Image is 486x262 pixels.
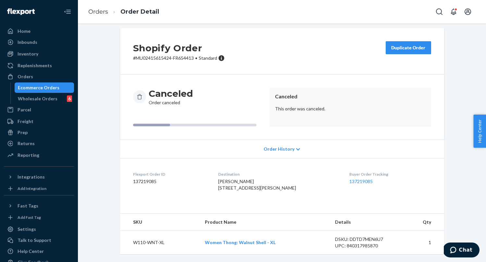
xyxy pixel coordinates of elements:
dt: Flexport Order ID [133,171,208,177]
a: Inbounds [4,37,74,47]
a: Replenishments [4,60,74,71]
dt: Buyer Order Tracking [349,171,431,177]
div: Home [18,28,31,34]
p: This order was canceled. [275,106,426,112]
span: Order History [264,146,294,152]
button: Open Search Box [433,5,446,18]
td: W110-WNT-XL [120,231,200,255]
div: Inbounds [18,39,37,45]
a: Inventory [4,49,74,59]
dd: 137219085 [133,178,208,185]
td: 1 [401,231,444,255]
a: Help Center [4,246,74,256]
th: Details [330,214,401,231]
iframe: Opens a widget where you can chat to one of our agents [444,243,480,259]
a: Prep [4,127,74,138]
p: # MU02415615424-FR654413 [133,55,225,61]
div: Prep [18,129,28,136]
div: Inventory [18,51,38,57]
span: [PERSON_NAME] [STREET_ADDRESS][PERSON_NAME] [218,179,296,191]
div: Wholesale Orders [18,95,57,102]
h2: Shopify Order [133,41,225,55]
a: Orders [88,8,108,15]
button: Close Navigation [61,5,74,18]
a: Ecommerce Orders [15,82,74,93]
a: 137219085 [349,179,373,184]
span: • [195,55,197,61]
div: Order canceled [149,88,193,106]
div: DSKU: DDTD7MEN6U7 [335,236,396,243]
button: Talk to Support [4,235,74,245]
div: Duplicate Order [391,44,426,51]
div: Freight [18,118,33,125]
button: Open account menu [461,5,474,18]
button: Help Center [473,115,486,148]
a: Order Detail [120,8,159,15]
a: Freight [4,116,74,127]
div: Add Integration [18,186,46,191]
div: Settings [18,226,36,232]
div: Fast Tags [18,203,38,209]
div: Add Fast Tag [18,215,41,220]
button: Open notifications [447,5,460,18]
th: SKU [120,214,200,231]
a: Reporting [4,150,74,160]
div: UPC: 840317985870 [335,243,396,249]
span: Standard [199,55,217,61]
a: Women Thong: Walnut Shell - XL [205,240,276,245]
div: Orders [18,73,33,80]
div: Parcel [18,106,31,113]
a: Returns [4,138,74,149]
div: Talk to Support [18,237,51,243]
img: Flexport logo [7,8,35,15]
button: Duplicate Order [386,41,431,54]
a: Add Fast Tag [4,214,74,221]
div: 6 [67,95,72,102]
a: Settings [4,224,74,234]
th: Product Name [200,214,330,231]
div: Ecommerce Orders [18,84,59,91]
a: Home [4,26,74,36]
div: Replenishments [18,62,52,69]
div: Integrations [18,174,45,180]
th: Qty [401,214,444,231]
button: Fast Tags [4,201,74,211]
dt: Destination [218,171,339,177]
ol: breadcrumbs [83,2,164,21]
a: Parcel [4,105,74,115]
a: Orders [4,71,74,82]
div: Help Center [18,248,44,255]
h3: Canceled [149,88,193,99]
header: Canceled [275,93,426,100]
a: Wholesale Orders6 [15,94,74,104]
button: Integrations [4,172,74,182]
a: Add Integration [4,185,74,193]
div: Returns [18,140,35,147]
div: Reporting [18,152,39,158]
